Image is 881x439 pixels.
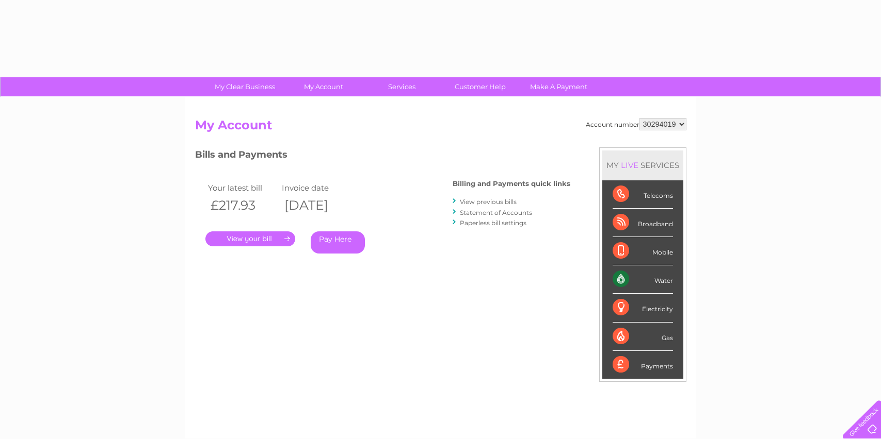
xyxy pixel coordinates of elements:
[279,195,354,216] th: [DATE]
[279,181,354,195] td: Invoice date
[205,181,280,195] td: Your latest bill
[613,294,673,322] div: Electricity
[613,237,673,265] div: Mobile
[195,118,686,138] h2: My Account
[516,77,601,96] a: Make A Payment
[613,209,673,237] div: Broadband
[205,231,295,246] a: .
[453,180,570,188] h4: Billing and Payments quick links
[460,198,517,206] a: View previous bills
[195,147,570,165] h3: Bills and Payments
[613,351,673,379] div: Payments
[602,150,683,180] div: MY SERVICES
[613,265,673,294] div: Water
[202,77,287,96] a: My Clear Business
[438,77,523,96] a: Customer Help
[281,77,366,96] a: My Account
[613,323,673,351] div: Gas
[311,231,365,254] a: Pay Here
[359,77,444,96] a: Services
[460,219,526,227] a: Paperless bill settings
[613,180,673,209] div: Telecoms
[586,118,686,130] div: Account number
[619,160,640,170] div: LIVE
[460,209,532,216] a: Statement of Accounts
[205,195,280,216] th: £217.93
